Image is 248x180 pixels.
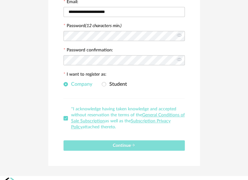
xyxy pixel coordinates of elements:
a: Subscription Privacy Policy [71,119,171,129]
label: I want to register as: [64,72,106,78]
label: Password confirmation: [64,48,113,54]
span: *I acknowledge having taken knowledge and accepted without reservation the terms of the as well a... [71,107,185,129]
button: Continue [64,140,185,151]
span: Company [68,82,92,87]
span: Continue [113,143,135,148]
label: Password [67,24,122,28]
i: (12 characters min.) [85,24,122,28]
a: General Conditions of Sale Subscription [71,113,185,123]
span: Student [106,82,127,87]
